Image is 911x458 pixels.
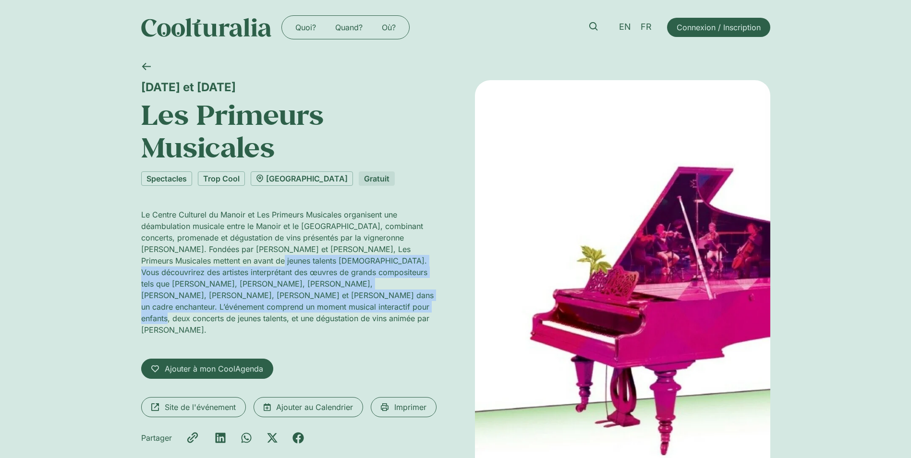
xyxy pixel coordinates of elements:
[254,397,363,417] a: Ajouter au Calendrier
[359,171,395,186] div: Gratuit
[165,401,236,413] span: Site de l'événement
[251,171,353,186] a: [GEOGRAPHIC_DATA]
[667,18,770,37] a: Connexion / Inscription
[677,22,761,33] span: Connexion / Inscription
[371,397,437,417] a: Imprimer
[141,359,273,379] a: Ajouter à mon CoolAgenda
[636,20,656,34] a: FR
[267,432,278,444] div: Partager sur x-twitter
[141,98,437,164] h1: Les Primeurs Musicales
[614,20,636,34] a: EN
[141,397,246,417] a: Site de l'événement
[241,432,252,444] div: Partager sur whatsapp
[165,363,263,374] span: Ajouter à mon CoolAgenda
[394,401,426,413] span: Imprimer
[372,20,405,35] a: Où?
[641,22,652,32] span: FR
[141,80,437,94] div: [DATE] et [DATE]
[292,432,304,444] div: Partager sur facebook
[215,432,226,444] div: Partager sur linkedin
[619,22,631,32] span: EN
[286,20,326,35] a: Quoi?
[198,171,245,186] a: Trop Cool
[286,20,405,35] nav: Menu
[326,20,372,35] a: Quand?
[141,209,437,336] p: Le Centre Culturel du Manoir et Les Primeurs Musicales organisent une déambulation musicale entre...
[276,401,353,413] span: Ajouter au Calendrier
[141,432,172,444] div: Partager
[141,171,192,186] a: Spectacles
